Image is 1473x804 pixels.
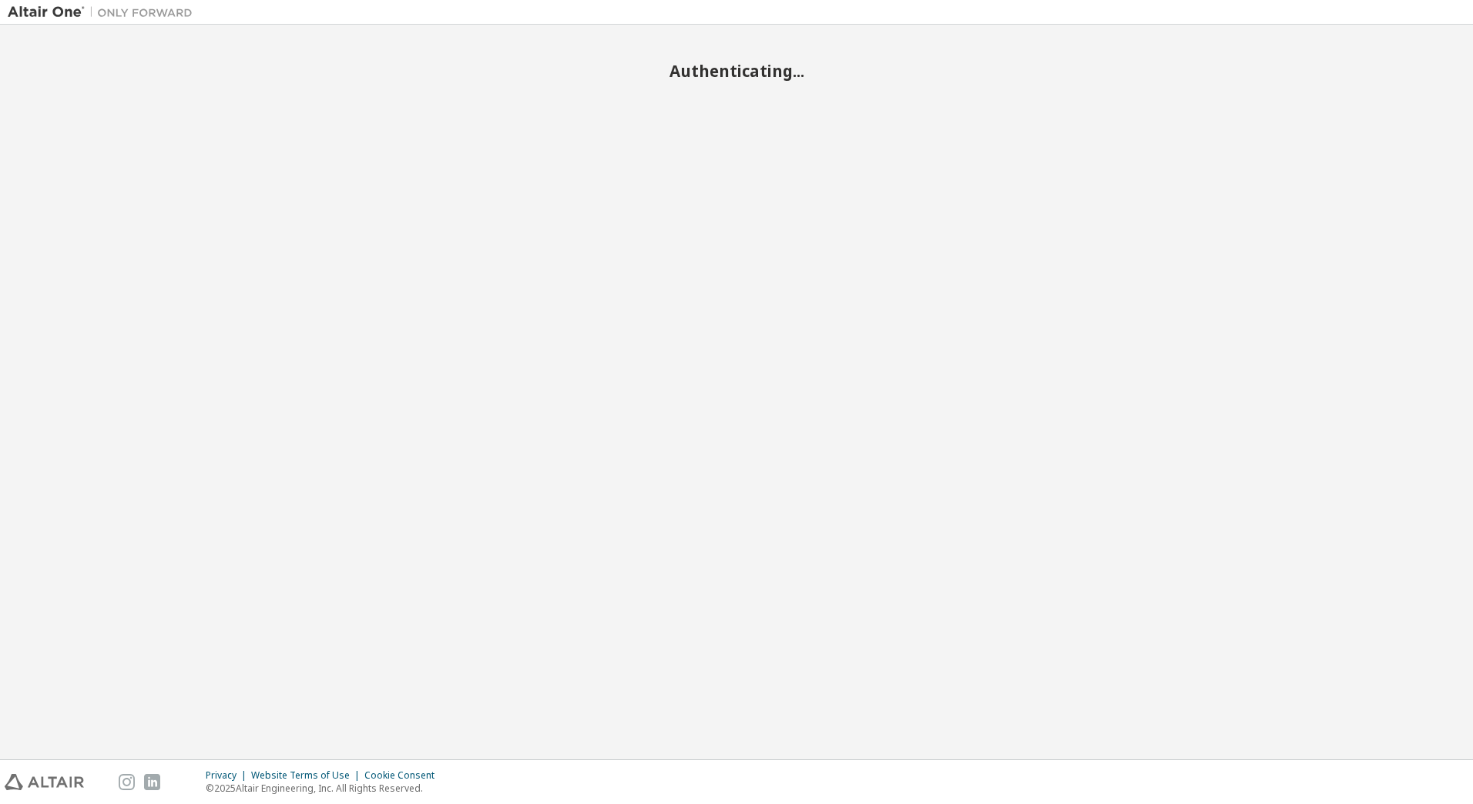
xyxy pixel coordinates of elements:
img: Altair One [8,5,200,20]
div: Privacy [206,769,251,782]
img: linkedin.svg [144,774,160,790]
img: instagram.svg [119,774,135,790]
div: Website Terms of Use [251,769,364,782]
div: Cookie Consent [364,769,444,782]
h2: Authenticating... [8,61,1465,81]
p: © 2025 Altair Engineering, Inc. All Rights Reserved. [206,782,444,795]
img: altair_logo.svg [5,774,84,790]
